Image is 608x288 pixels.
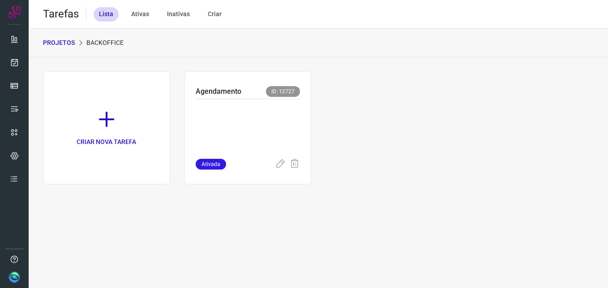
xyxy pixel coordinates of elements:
p: Backoffice [86,38,124,48]
p: CRIAR NOVA TAREFA [77,137,136,147]
div: Criar [202,7,227,22]
h2: Tarefas [43,8,79,21]
p: PROJETOS [43,38,75,48]
div: Inativas [162,7,195,22]
p: Agendamento [196,86,241,97]
span: Ativada [196,159,226,170]
span: ID: 12727 [266,86,300,97]
div: Ativas [126,7,154,22]
img: Logo [8,5,21,19]
a: CRIAR NOVA TAREFA [43,71,170,184]
img: d1faacb7788636816442e007acca7356.jpg [9,272,20,283]
div: Lista [94,7,119,22]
